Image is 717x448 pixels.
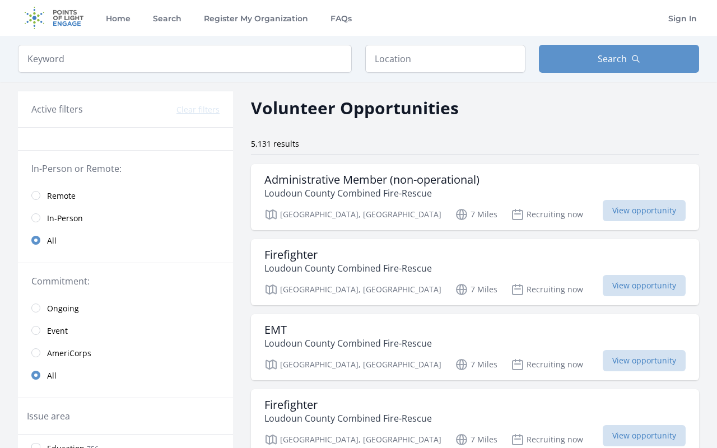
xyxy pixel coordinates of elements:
[176,104,220,115] button: Clear filters
[511,283,583,296] p: Recruiting now
[47,213,83,224] span: In-Person
[251,239,699,305] a: Firefighter Loudoun County Combined Fire-Rescue [GEOGRAPHIC_DATA], [GEOGRAPHIC_DATA] 7 Miles Recr...
[47,370,57,381] span: All
[264,398,432,412] h3: Firefighter
[31,274,220,288] legend: Commitment:
[455,283,497,296] p: 7 Miles
[264,412,432,425] p: Loudoun County Combined Fire-Rescue
[47,190,76,202] span: Remote
[598,52,627,66] span: Search
[264,248,432,262] h3: Firefighter
[47,303,79,314] span: Ongoing
[31,162,220,175] legend: In-Person or Remote:
[18,319,233,342] a: Event
[18,45,352,73] input: Keyword
[539,45,699,73] button: Search
[455,208,497,221] p: 7 Miles
[603,425,686,446] span: View opportunity
[18,342,233,364] a: AmeriCorps
[264,186,479,200] p: Loudoun County Combined Fire-Rescue
[31,102,83,116] h3: Active filters
[603,200,686,221] span: View opportunity
[251,314,699,380] a: EMT Loudoun County Combined Fire-Rescue [GEOGRAPHIC_DATA], [GEOGRAPHIC_DATA] 7 Miles Recruiting n...
[27,409,70,423] legend: Issue area
[47,325,68,337] span: Event
[264,323,432,337] h3: EMT
[251,164,699,230] a: Administrative Member (non-operational) Loudoun County Combined Fire-Rescue [GEOGRAPHIC_DATA], [G...
[511,208,583,221] p: Recruiting now
[455,358,497,371] p: 7 Miles
[47,348,91,359] span: AmeriCorps
[264,283,441,296] p: [GEOGRAPHIC_DATA], [GEOGRAPHIC_DATA]
[264,433,441,446] p: [GEOGRAPHIC_DATA], [GEOGRAPHIC_DATA]
[18,207,233,229] a: In-Person
[455,433,497,446] p: 7 Miles
[251,95,459,120] h2: Volunteer Opportunities
[603,350,686,371] span: View opportunity
[264,337,432,350] p: Loudoun County Combined Fire-Rescue
[264,358,441,371] p: [GEOGRAPHIC_DATA], [GEOGRAPHIC_DATA]
[365,45,525,73] input: Location
[18,229,233,251] a: All
[18,364,233,386] a: All
[264,208,441,221] p: [GEOGRAPHIC_DATA], [GEOGRAPHIC_DATA]
[511,433,583,446] p: Recruiting now
[264,262,432,275] p: Loudoun County Combined Fire-Rescue
[603,275,686,296] span: View opportunity
[18,184,233,207] a: Remote
[251,138,299,149] span: 5,131 results
[47,235,57,246] span: All
[511,358,583,371] p: Recruiting now
[264,173,479,186] h3: Administrative Member (non-operational)
[18,297,233,319] a: Ongoing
